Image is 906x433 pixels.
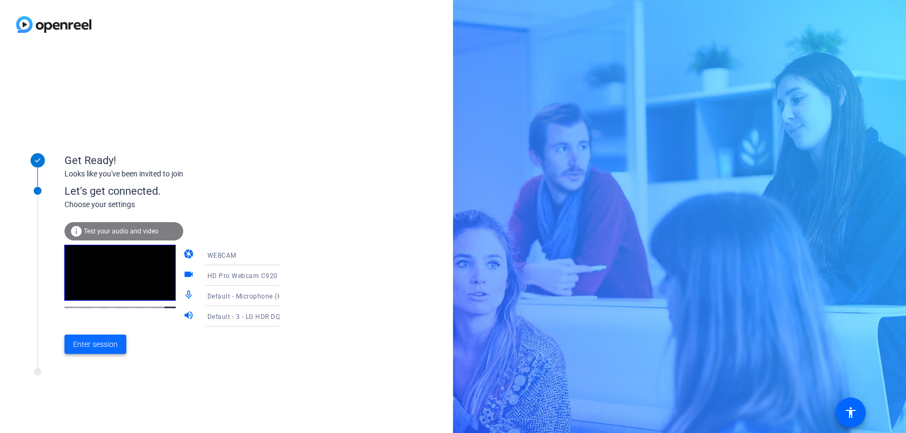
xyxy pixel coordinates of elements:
[70,225,83,238] mat-icon: info
[207,271,318,280] span: HD Pro Webcam C920 (046d:08e5)
[207,252,236,259] span: WEBCAM
[183,310,196,323] mat-icon: volume_up
[84,228,159,235] span: Test your audio and video
[844,406,857,419] mat-icon: accessibility
[183,289,196,302] mat-icon: mic_none
[64,335,126,354] button: Enter session
[207,292,391,300] span: Default - Microphone (HD Pro Webcam C920) (046d:08e5)
[73,339,118,350] span: Enter session
[207,312,404,321] span: Default - 3 - LG HDR DQHD (AMD High Definition Audio Device)
[64,183,301,199] div: Let's get connected.
[64,168,279,180] div: Looks like you've been invited to join
[183,249,196,261] mat-icon: camera
[183,269,196,282] mat-icon: videocam
[64,152,279,168] div: Get Ready!
[64,199,301,210] div: Choose your settings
